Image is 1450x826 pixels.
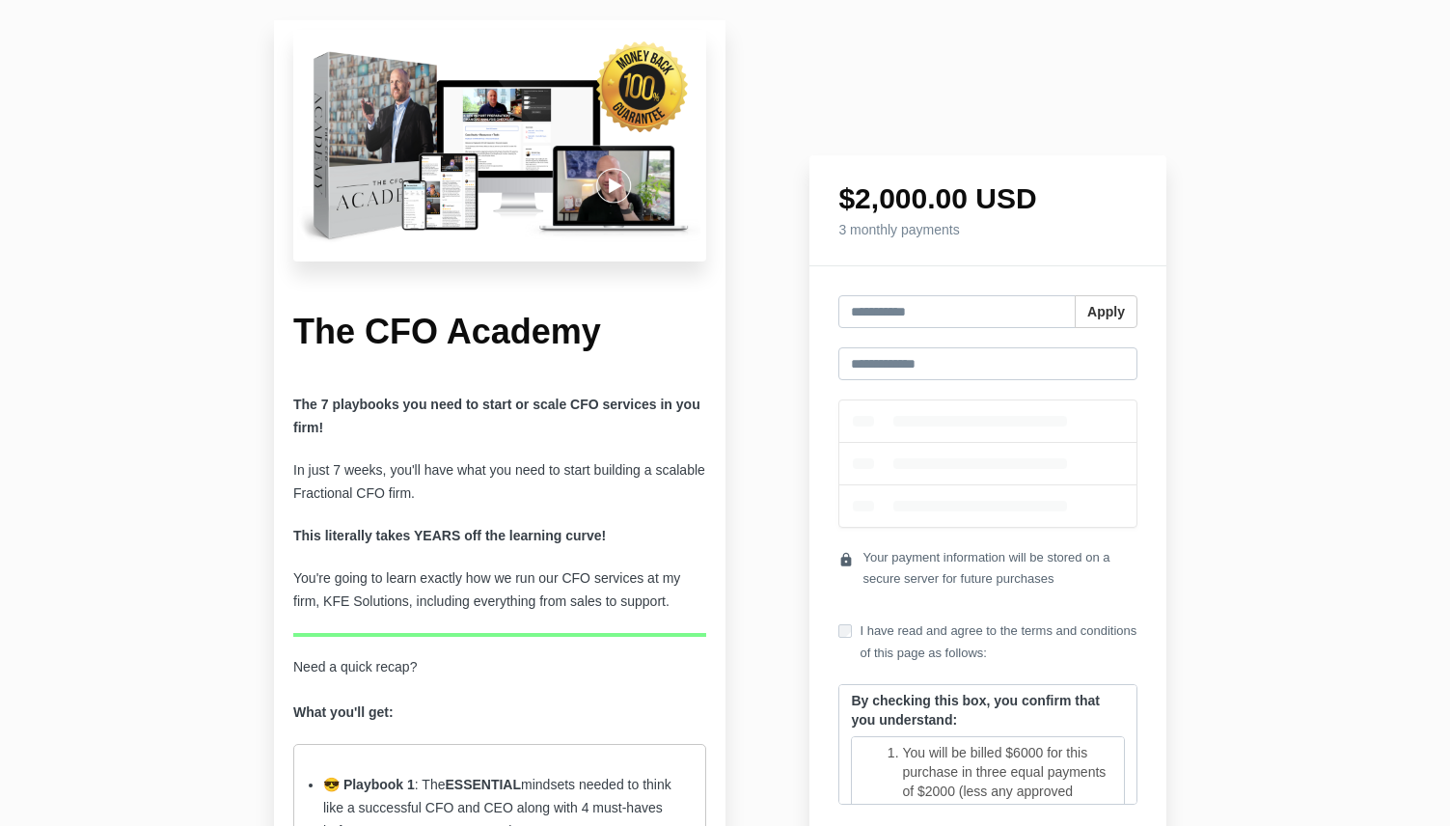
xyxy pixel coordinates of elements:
li: You will be billed $6000 for this purchase in three equal payments of $2000 (less any approved co... [902,743,1112,820]
strong: What you'll get: [293,704,394,720]
strong: 😎 Playbook 1 [323,777,415,792]
span: Your payment information will be stored on a secure server for future purchases [862,547,1137,590]
h4: 3 monthly payments [838,223,1137,236]
h1: The CFO Academy [293,310,706,355]
button: Apply [1075,295,1137,328]
strong: This literally takes YEARS off the learning curve! [293,528,606,543]
p: Need a quick recap? [293,656,706,726]
h1: $2,000.00 USD [838,184,1137,213]
p: You're going to learn exactly how we run our CFO services at my firm, KFE Solutions, including ev... [293,567,706,614]
i: lock [838,547,854,573]
p: In just 7 weeks, you'll have what you need to start building a scalable Fractional CFO firm. [293,459,706,506]
label: I have read and agree to the terms and conditions of this page as follows: [838,620,1137,663]
b: The 7 playbooks you need to start or scale CFO services in you firm! [293,397,700,435]
input: I have read and agree to the terms and conditions of this page as follows: [838,624,852,638]
strong: ESSENTIAL [445,777,521,792]
strong: By checking this box, you confirm that you understand: [851,693,1099,728]
img: c16be55-448c-d20c-6def-ad6c686240a2_Untitled_design-20.png [293,30,706,262]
